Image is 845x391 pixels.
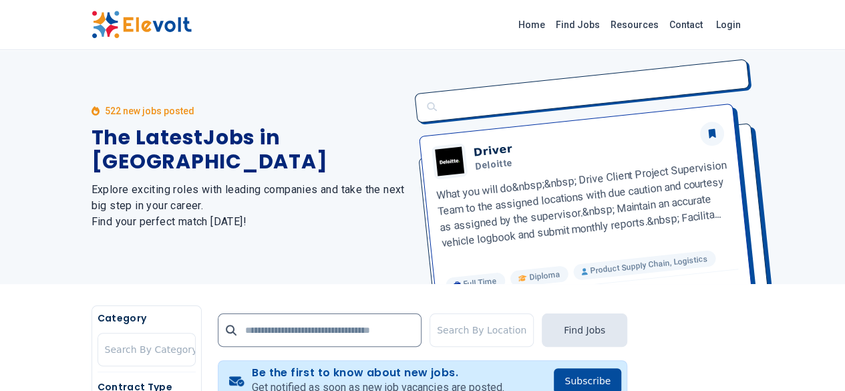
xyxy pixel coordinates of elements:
[98,311,196,325] h5: Category
[513,14,550,35] a: Home
[708,11,749,38] a: Login
[664,14,708,35] a: Contact
[92,126,407,174] h1: The Latest Jobs in [GEOGRAPHIC_DATA]
[550,14,605,35] a: Find Jobs
[92,11,192,39] img: Elevolt
[542,313,627,347] button: Find Jobs
[92,182,407,230] h2: Explore exciting roles with leading companies and take the next big step in your career. Find you...
[778,327,845,391] iframe: Chat Widget
[105,104,194,118] p: 522 new jobs posted
[605,14,664,35] a: Resources
[252,366,504,380] h4: Be the first to know about new jobs.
